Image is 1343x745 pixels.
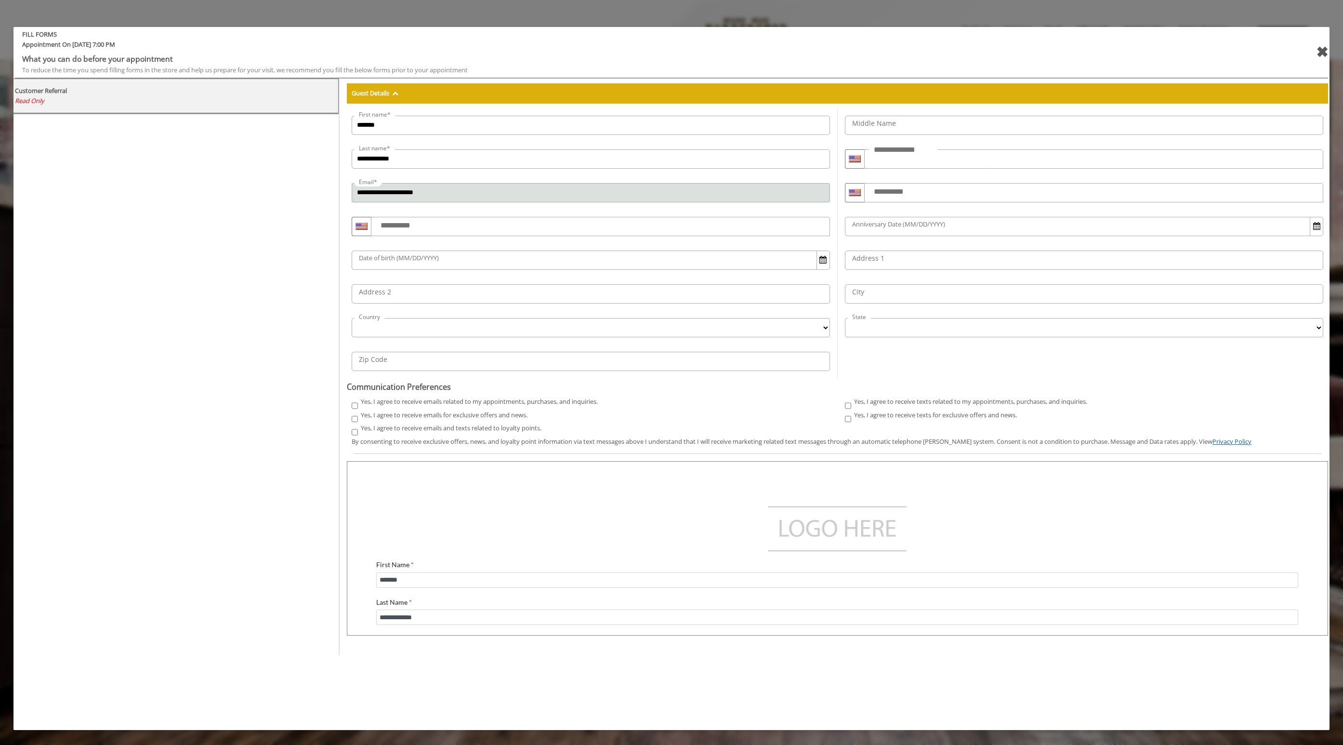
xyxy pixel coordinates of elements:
[347,83,1328,104] div: Guest Details Hide
[847,219,950,229] label: Anniversary Date (MM/DD/YYYY)
[15,29,1218,40] b: FILL FORMS
[354,253,444,263] label: Date of birth (MM/DD/YYYY)
[352,217,371,236] div: Country
[15,96,44,105] span: Read Only
[1212,437,1251,446] a: Privacy Policy
[854,397,1087,407] label: Yes, I agree to receive texts related to my appointments, purchases, and inquiries.
[347,461,1328,636] iframe: formsViewWeb
[845,251,1324,270] input: Address1
[352,183,830,202] input: Email
[354,312,385,321] label: Country
[845,149,864,169] div: Country
[854,410,1017,420] label: Yes, I agree to receive texts for exclusive offers and news.
[361,423,541,433] label: Yes, I agree to receive emails and texts related to loyalty points.
[361,410,527,420] label: Yes, I agree to receive emails for exclusive offers and news.
[392,89,398,97] span: Hide
[354,144,395,153] label: Last name*
[1316,40,1328,64] div: close forms
[352,352,830,371] input: ZipCode
[845,217,1324,236] input: Anniversary Date
[352,89,389,97] b: Guest Details
[352,116,830,135] input: First name
[1310,220,1323,233] button: Open Calendar
[845,183,864,202] div: Country
[352,251,830,270] input: DOB
[847,118,901,129] label: Middle Name
[817,253,829,267] button: Open Calendar
[354,177,382,186] label: Email*
[847,312,871,321] label: State
[354,287,396,297] label: Address 2
[22,53,173,64] b: What you can do before your appointment
[352,437,1323,447] div: By consenting to receive exclusive offers, news, and loyalty point information via text messages ...
[354,110,395,119] label: First name*
[15,86,67,95] b: Customer Referral
[22,65,1211,75] div: To reduce the time you spend filling forms in the store and help us prepare for your visit, we re...
[354,354,392,365] label: Zip Code
[845,116,1324,135] input: Middle Name
[15,40,1218,53] span: Appointment On [DATE] 7:00 PM
[352,149,830,169] input: Last name
[845,284,1324,304] input: City
[847,287,869,297] label: City
[847,253,889,264] label: Address 1
[352,284,830,304] input: Address2
[361,397,598,407] label: Yes, I agree to receive emails related to my appointments, purchases, and inquiries.
[347,382,451,392] b: Communication Preferences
